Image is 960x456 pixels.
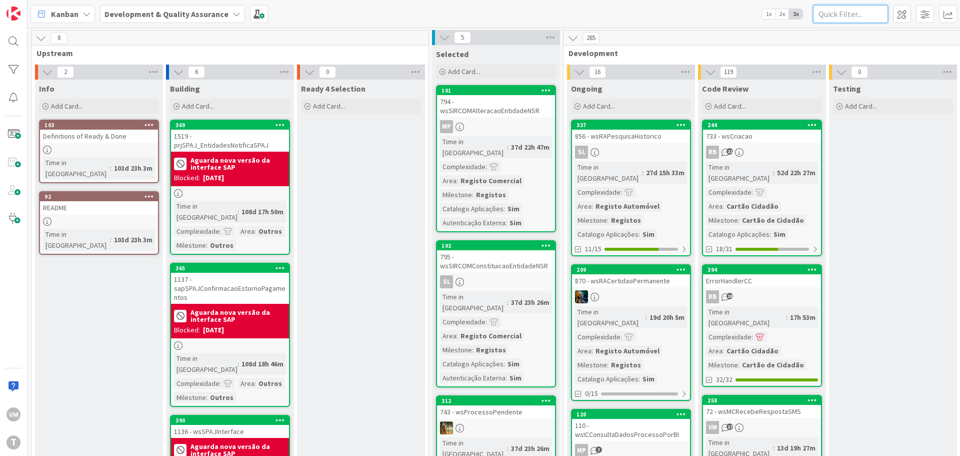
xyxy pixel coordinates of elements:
[454,32,471,44] span: 5
[6,7,20,21] img: Visit kanbanzone.com
[437,396,555,418] div: 312743 - wsProcessoPendente
[572,130,690,143] div: 856 - wsRAPesquisaHistorico
[575,162,642,184] div: Time in [GEOGRAPHIC_DATA]
[174,392,206,403] div: Milestone
[313,102,345,111] span: Add Card...
[440,372,505,383] div: Autenticação Externa
[703,290,821,303] div: RB
[175,417,289,424] div: 390
[440,136,507,158] div: Time in [GEOGRAPHIC_DATA]
[789,9,802,19] span: 3x
[239,206,286,217] div: 108d 17h 50m
[485,316,487,327] span: :
[440,189,472,200] div: Milestone
[239,358,286,369] div: 108d 18h 46m
[575,373,638,384] div: Catalogo Aplicações
[440,421,453,434] img: JC
[739,215,806,226] div: Cartão de Cidadão
[645,312,647,323] span: :
[508,297,552,308] div: 37d 23h 26m
[505,358,522,369] div: Sim
[440,358,503,369] div: Catalogo Aplicações
[508,142,552,153] div: 37d 22h 47m
[775,9,789,19] span: 2x
[706,215,738,226] div: Milestone
[575,146,588,159] div: SL
[256,378,284,389] div: Outros
[575,215,607,226] div: Milestone
[507,297,508,308] span: :
[703,265,821,274] div: 394
[472,189,473,200] span: :
[437,250,555,272] div: 795 - wsSIRCOMConstituicaoEntidadeNSR
[44,193,158,200] div: 92
[706,162,773,184] div: Time in [GEOGRAPHIC_DATA]
[301,84,365,94] span: Ready 4 Selection
[575,306,645,328] div: Time in [GEOGRAPHIC_DATA]
[174,378,219,389] div: Complexidade
[440,316,485,327] div: Complexidade
[110,163,111,174] span: :
[51,102,83,111] span: Add Card...
[591,345,593,356] span: :
[720,66,737,78] span: 119
[440,175,456,186] div: Area
[575,345,591,356] div: Area
[640,229,657,240] div: Sim
[437,241,555,272] div: 102795 - wsSIRCOMConstituicaoEntidadeNSR
[576,122,690,129] div: 337
[589,66,606,78] span: 16
[706,201,722,212] div: Area
[591,201,593,212] span: :
[813,5,888,23] input: Quick Filter...
[724,201,781,212] div: Cartão Cidadão
[585,244,601,254] span: 11/15
[703,146,821,159] div: RB
[638,373,640,384] span: :
[40,121,158,143] div: 103Definitions of Ready & Done
[593,345,662,356] div: Registo Automóvel
[440,203,503,214] div: Catalogo Aplicações
[505,217,507,228] span: :
[642,167,643,178] span: :
[572,121,690,143] div: 337856 - wsRAPesquisaHistorico
[703,274,821,287] div: ErrorHandlerCC
[190,157,286,171] b: Aguarda nova versão da interface SAP
[174,325,200,335] div: Blocked:
[724,345,781,356] div: Cartão Cidadão
[437,405,555,418] div: 743 - wsProcessoPendente
[437,95,555,117] div: 794 - wsSIRCOMAlteracaoEntidadeNSR
[437,396,555,405] div: 312
[703,121,821,130] div: 244
[40,130,158,143] div: Definitions of Ready & Done
[182,102,214,111] span: Add Card...
[171,264,289,273] div: 365
[647,312,687,323] div: 19d 20h 5m
[174,226,219,237] div: Complexidade
[458,175,524,186] div: Registo Comercial
[774,167,818,178] div: 52d 22h 27m
[572,265,690,274] div: 209
[572,419,690,441] div: 110 - wsICConsultaDadosProcessoPorBI
[739,359,806,370] div: Cartão de Cidadão
[51,8,78,20] span: Kanban
[706,146,719,159] div: RB
[207,392,236,403] div: Outros
[575,229,638,240] div: Catalogo Aplicações
[219,378,221,389] span: :
[773,442,774,453] span: :
[575,359,607,370] div: Milestone
[503,203,505,214] span: :
[171,121,289,130] div: 369
[254,378,256,389] span: :
[593,201,662,212] div: Registo Automóvel
[703,130,821,143] div: 733 - wsCriacao
[440,275,453,288] div: SL
[203,173,224,183] div: [DATE]
[448,67,480,76] span: Add Card...
[774,442,818,453] div: 13d 19h 27m
[738,215,739,226] span: :
[437,275,555,288] div: SL
[508,443,552,454] div: 37d 23h 26m
[440,344,472,355] div: Milestone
